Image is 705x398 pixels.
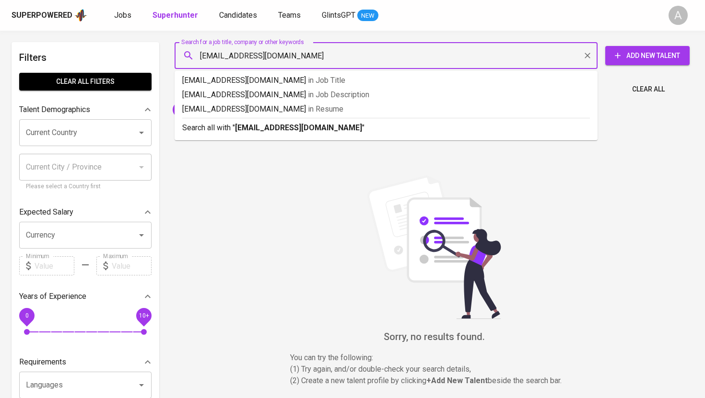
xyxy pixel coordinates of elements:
button: Clear All filters [19,73,152,91]
input: Value [35,256,74,275]
span: NEW [357,11,378,21]
a: Superhunter [153,10,200,22]
span: Clear All filters [27,76,144,88]
div: Superpowered [12,10,72,21]
div: A [669,6,688,25]
a: Jobs [114,10,133,22]
b: Superhunter [153,11,198,20]
button: Open [135,126,148,139]
span: [EMAIL_ADDRESS][DOMAIN_NAME] [173,105,284,114]
div: Expected Salary [19,203,152,222]
p: Years of Experience [19,291,86,302]
a: Superpoweredapp logo [12,8,87,23]
p: (1) Try again, and/or double-check your search details, [290,364,578,375]
span: in Resume [308,104,343,114]
div: Requirements [19,353,152,372]
div: Years of Experience [19,287,152,306]
p: [EMAIL_ADDRESS][DOMAIN_NAME] [182,89,590,101]
a: Candidates [219,10,259,22]
p: Search all with " " [182,122,590,134]
div: Talent Demographics [19,100,152,119]
span: Add New Talent [613,50,682,62]
span: Teams [278,11,301,20]
button: Open [135,378,148,392]
p: Talent Demographics [19,104,90,115]
img: file_searching.svg [362,175,506,319]
img: app logo [74,8,87,23]
button: Clear [581,49,594,62]
button: Add New Talent [605,46,690,65]
span: GlintsGPT [322,11,355,20]
b: + Add New Talent [426,376,488,385]
p: Please select a Country first [26,182,145,192]
a: GlintsGPT NEW [322,10,378,22]
h6: Filters [19,50,152,65]
p: Expected Salary [19,206,73,218]
div: [EMAIL_ADDRESS][DOMAIN_NAME] [173,102,294,117]
span: in Job Description [308,90,369,99]
button: Open [135,228,148,242]
button: Clear All [628,80,669,98]
input: Value [112,256,152,275]
p: [EMAIL_ADDRESS][DOMAIN_NAME] [182,75,590,86]
p: You can try the following : [290,352,578,364]
b: [EMAIL_ADDRESS][DOMAIN_NAME] [235,123,362,132]
p: Requirements [19,356,66,368]
span: 0 [25,312,28,319]
span: Candidates [219,11,257,20]
p: [EMAIL_ADDRESS][DOMAIN_NAME] [182,103,590,115]
span: Jobs [114,11,131,20]
span: 10+ [139,312,149,319]
a: Teams [278,10,303,22]
span: Clear All [632,83,665,95]
span: in Job Title [308,76,345,85]
p: (2) Create a new talent profile by clicking beside the search bar. [290,375,578,387]
h6: Sorry, no results found. [175,329,693,344]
